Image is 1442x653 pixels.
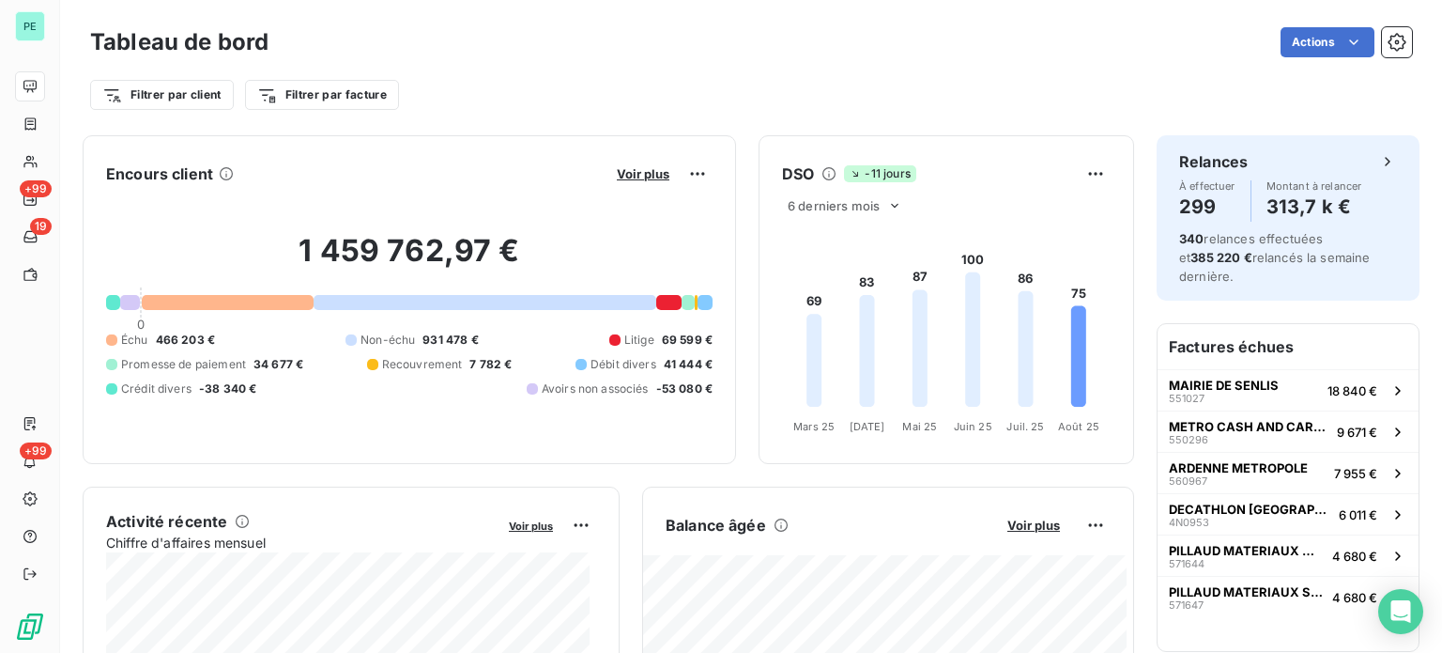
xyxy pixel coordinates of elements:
[360,332,415,349] span: Non-échu
[1179,150,1248,173] h6: Relances
[1158,493,1419,535] button: DECATHLON [GEOGRAPHIC_DATA]4N09536 011 €
[1169,502,1331,517] span: DECATHLON [GEOGRAPHIC_DATA]
[199,381,256,397] span: -38 340 €
[1169,558,1204,569] span: 571644
[1190,250,1251,265] span: 385 220 €
[106,163,213,185] h6: Encours client
[30,218,52,235] span: 19
[1169,584,1325,599] span: PILLAUD MATERIAUX SAS
[624,332,654,349] span: Litige
[245,80,399,110] button: Filtrer par facture
[90,80,234,110] button: Filtrer par client
[1169,419,1329,434] span: METRO CASH AND CARRY FRANCE
[1002,517,1066,534] button: Voir plus
[121,381,192,397] span: Crédit divers
[1179,231,1204,246] span: 340
[106,232,713,288] h2: 1 459 762,97 €
[15,184,44,214] a: +99
[1378,589,1423,634] div: Open Intercom Messenger
[656,381,713,397] span: -53 080 €
[664,356,713,373] span: 41 444 €
[1327,383,1377,398] span: 18 840 €
[509,520,553,533] span: Voir plus
[1169,599,1204,611] span: 571647
[611,165,675,182] button: Voir plus
[90,25,268,59] h3: Tableau de bord
[782,163,814,185] h6: DSO
[1266,192,1362,222] h4: 313,7 k €
[137,317,145,332] span: 0
[1179,231,1371,284] span: relances effectuées et relancés la semaine dernière.
[1339,507,1377,522] span: 6 011 €
[954,420,992,433] tspan: Juin 25
[1169,543,1325,558] span: PILLAUD MATERIAUX MEAUX
[20,180,52,197] span: +99
[666,514,766,536] h6: Balance âgée
[1006,420,1044,433] tspan: Juil. 25
[106,533,496,552] span: Chiffre d'affaires mensuel
[121,356,246,373] span: Promesse de paiement
[1337,425,1377,440] span: 9 671 €
[15,222,44,252] a: 19
[1158,324,1419,369] h6: Factures échues
[1169,460,1308,475] span: ARDENNE METROPOLE
[503,517,559,534] button: Voir plus
[1281,27,1374,57] button: Actions
[121,332,148,349] span: Échu
[788,198,880,213] span: 6 derniers mois
[591,356,656,373] span: Débit divers
[15,11,45,41] div: PE
[1169,378,1279,393] span: MAIRIE DE SENLIS
[1158,369,1419,411] button: MAIRIE DE SENLIS55102718 840 €
[1158,452,1419,493] button: ARDENNE METROPOLE5609677 955 €
[617,166,669,181] span: Voir plus
[15,612,45,642] img: Logo LeanPay
[1169,434,1208,445] span: 550296
[1332,590,1377,605] span: 4 680 €
[793,420,835,433] tspan: Mars 25
[253,356,303,373] span: 34 677 €
[542,381,649,397] span: Avoirs non associés
[20,443,52,459] span: +99
[1179,192,1235,222] h4: 299
[850,420,885,433] tspan: [DATE]
[469,356,512,373] span: 7 782 €
[1007,518,1060,533] span: Voir plus
[1334,466,1377,481] span: 7 955 €
[662,332,713,349] span: 69 599 €
[382,356,463,373] span: Recouvrement
[844,165,915,182] span: -11 jours
[1169,393,1204,404] span: 551027
[156,332,215,349] span: 466 203 €
[1158,411,1419,452] button: METRO CASH AND CARRY FRANCE5502969 671 €
[1332,549,1377,564] span: 4 680 €
[902,420,937,433] tspan: Mai 25
[422,332,478,349] span: 931 478 €
[106,510,227,533] h6: Activité récente
[1169,517,1209,528] span: 4N0953
[1179,180,1235,192] span: À effectuer
[1158,535,1419,576] button: PILLAUD MATERIAUX MEAUX5716444 680 €
[1266,180,1362,192] span: Montant à relancer
[1158,576,1419,617] button: PILLAUD MATERIAUX SAS5716474 680 €
[1169,475,1207,487] span: 560967
[1058,420,1099,433] tspan: Août 25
